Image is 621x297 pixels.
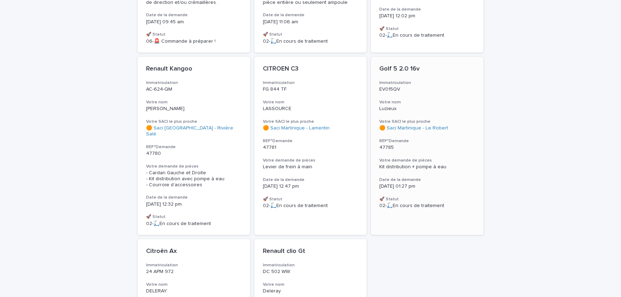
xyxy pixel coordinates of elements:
[379,26,475,32] h3: 🚀 Statut
[263,164,312,169] span: Levier de frein à main
[379,99,475,105] h3: Votre nom
[263,138,358,144] h3: REF°Demande
[263,177,358,183] h3: Date de la demande
[146,106,242,112] p: [PERSON_NAME]
[263,203,358,209] p: 02-🛴En cours de traitement
[379,32,475,38] p: 02-🛴En cours de traitement
[263,65,358,73] p: CITROEN C3
[263,282,358,287] h3: Votre nom
[146,65,242,73] p: Renault Kangoo
[379,65,475,73] p: Golf 5 2.0 16v
[379,177,475,183] h3: Date de la demande
[379,106,475,112] p: Luzieux
[263,158,358,163] h3: Votre demande de pièces
[263,262,358,268] h3: Immatriculation
[379,196,475,202] h3: 🚀 Statut
[146,86,242,92] p: AC-624-QM
[146,288,242,294] p: DELERAY
[379,158,475,163] h3: Votre demande de pièces
[263,269,358,275] p: DC 502 WW
[146,32,242,37] h3: 🚀 Statut
[146,99,242,105] h3: Votre nom
[379,145,475,151] p: 47785
[146,80,242,86] h3: Immatriculation
[146,19,242,25] p: [DATE] 09:45 am
[146,214,242,220] h3: 🚀 Statut
[263,86,358,92] p: FG 844 TF
[263,80,358,86] h3: Immatriculation
[371,57,483,235] a: Golf 5 2.0 16vImmatriculationEV015QVVotre nomLuzieuxVotre SACI le plus proche🟠 Saci Martinique - ...
[146,119,242,125] h3: Votre SACI le plus proche
[146,282,242,287] h3: Votre nom
[263,12,358,18] h3: Date de la demande
[146,195,242,200] h3: Date de la demande
[379,164,446,169] span: Kit distribution + pompe à eau
[379,7,475,12] h3: Date de la demande
[379,119,475,125] h3: Votre SACI le plus proche
[146,262,242,268] h3: Immatriculation
[254,57,367,235] a: CITROEN C3ImmatriculationFG 844 TFVotre nomLASSOURCEVotre SACI le plus proche🟠 Saci Martinique - ...
[146,151,242,157] p: 47780
[263,38,358,44] p: 02-🛴En cours de traitement
[263,99,358,105] h3: Votre nom
[146,248,242,255] p: Citroën Ax
[379,86,475,92] p: EV015QV
[263,32,358,37] h3: 🚀 Statut
[146,221,242,227] p: 02-🛴En cours de traitement
[379,13,475,19] p: [DATE] 12:02 pm
[379,183,475,189] p: [DATE] 01:27 pm
[263,183,358,189] p: [DATE] 12:47 pm
[146,201,242,207] p: [DATE] 12:32 pm
[138,57,250,235] a: Renault KangooImmatriculationAC-624-QMVotre nom[PERSON_NAME]Votre SACI le plus proche🟠 Saci [GEOG...
[146,144,242,150] h3: REF°Demande
[263,145,358,151] p: 47781
[263,248,358,255] p: Renault clio Gt
[146,38,242,44] p: 06-🚨 Commande à préparer !
[146,12,242,18] h3: Date de la demande
[263,288,358,294] p: Deleray
[146,164,242,169] h3: Votre demande de pièces
[263,119,358,125] h3: Votre SACI le plus proche
[263,106,358,112] p: LASSOURCE
[263,19,358,25] p: [DATE] 11:06 am
[379,80,475,86] h3: Immatriculation
[379,125,448,131] a: 🟠 Saci Martinique - Le Robert
[146,125,242,137] a: 🟠 Saci [GEOGRAPHIC_DATA] - Rivière Salé
[146,269,242,275] p: 24 APM 972
[379,203,475,209] p: 02-🛴En cours de traitement
[379,138,475,144] h3: REF°Demande
[263,125,330,131] a: 🟠 Saci Martinique - Lamentin
[263,196,358,202] h3: 🚀 Statut
[146,170,224,187] span: - Cardan Gauche et Droite - Kit distribution avec pompe à eau - Courroie d’accessoires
